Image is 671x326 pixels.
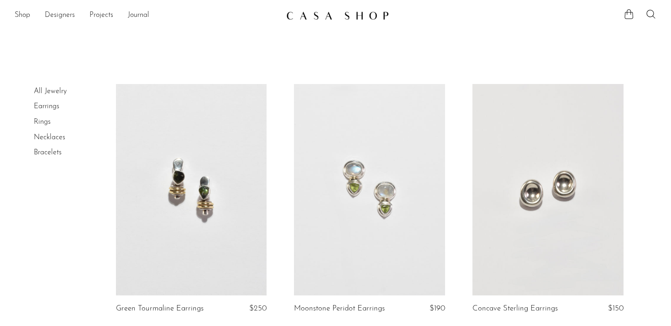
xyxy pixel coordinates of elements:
[34,103,59,110] a: Earrings
[15,8,279,23] ul: NEW HEADER MENU
[128,10,149,21] a: Journal
[89,10,113,21] a: Projects
[608,305,624,312] span: $150
[15,10,30,21] a: Shop
[430,305,445,312] span: $190
[34,88,67,95] a: All Jewelry
[249,305,267,312] span: $250
[15,8,279,23] nav: Desktop navigation
[34,118,51,126] a: Rings
[34,149,62,156] a: Bracelets
[116,305,204,313] a: Green Tourmaline Earrings
[45,10,75,21] a: Designers
[294,305,385,313] a: Moonstone Peridot Earrings
[34,134,65,141] a: Necklaces
[472,305,558,313] a: Concave Sterling Earrings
